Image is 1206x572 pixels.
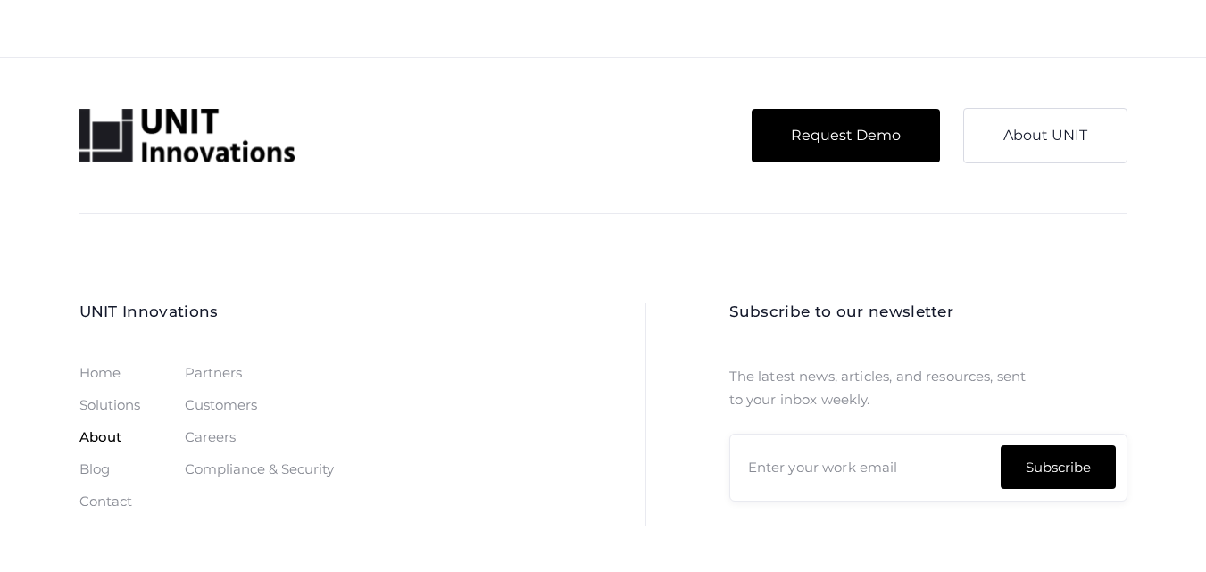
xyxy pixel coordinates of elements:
[729,434,1127,502] input: Enter your work email
[1117,486,1206,572] iframe: Chat Widget
[185,462,334,477] a: Compliance & Security
[729,365,1042,411] p: The latest news, articles, and resources, sent to your inbox weekly.
[79,462,110,477] a: Blog
[1001,445,1116,489] input: Subscribe
[79,430,121,444] a: About
[729,434,1127,502] form: Newsletter Form
[185,366,242,380] a: Partners
[963,108,1127,163] a: About UNIT
[79,398,140,412] a: Solutions
[79,303,334,320] h2: UNIT Innovations
[185,430,236,444] a: Careers
[185,398,257,412] a: Customers
[79,366,121,380] a: Home
[752,109,940,162] a: Request Demo
[729,303,1127,320] h2: Subscribe to our newsletter
[79,494,132,509] a: Contact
